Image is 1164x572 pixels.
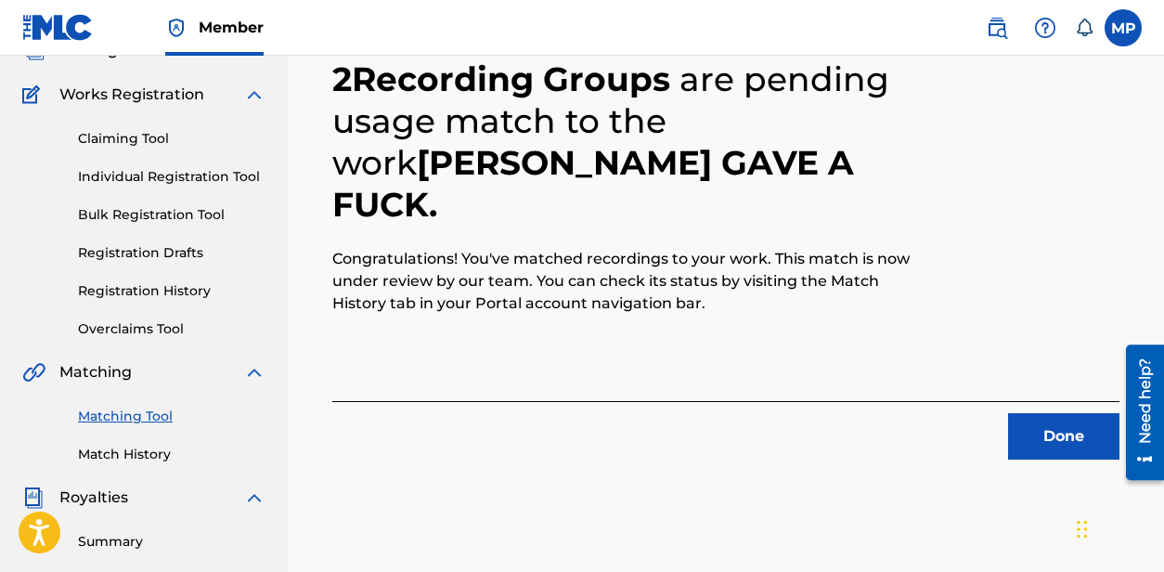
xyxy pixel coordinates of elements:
[165,17,188,39] img: Top Rightsholder
[78,281,265,301] a: Registration History
[243,84,265,106] img: expand
[59,361,132,383] span: Matching
[78,167,265,187] a: Individual Registration Tool
[332,58,889,183] span: are pending usage match to the work
[1105,9,1142,46] div: User Menu
[332,58,923,226] h2: 2 Recording Groups [PERSON_NAME] GAVE A FUCK .
[243,487,265,509] img: expand
[1027,9,1064,46] div: Help
[978,9,1015,46] a: Public Search
[986,17,1008,39] img: search
[243,361,265,383] img: expand
[59,487,128,509] span: Royalties
[78,407,265,426] a: Matching Tool
[22,361,45,383] img: Matching
[1075,19,1093,37] div: Notifications
[22,14,94,41] img: MLC Logo
[1071,483,1164,572] iframe: Chat Widget
[22,84,46,106] img: Works Registration
[59,84,204,106] span: Works Registration
[78,319,265,339] a: Overclaims Tool
[78,243,265,263] a: Registration Drafts
[22,39,118,61] a: CatalogCatalog
[78,532,265,552] a: Summary
[22,487,45,509] img: Royalties
[1112,337,1164,487] iframe: Resource Center
[1034,17,1056,39] img: help
[1008,413,1119,460] button: Done
[78,205,265,225] a: Bulk Registration Tool
[1077,501,1088,557] div: Drag
[78,129,265,149] a: Claiming Tool
[78,445,265,464] a: Match History
[332,248,923,315] p: Congratulations! You've matched recordings to your work. This match is now under review by our te...
[199,17,264,38] span: Member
